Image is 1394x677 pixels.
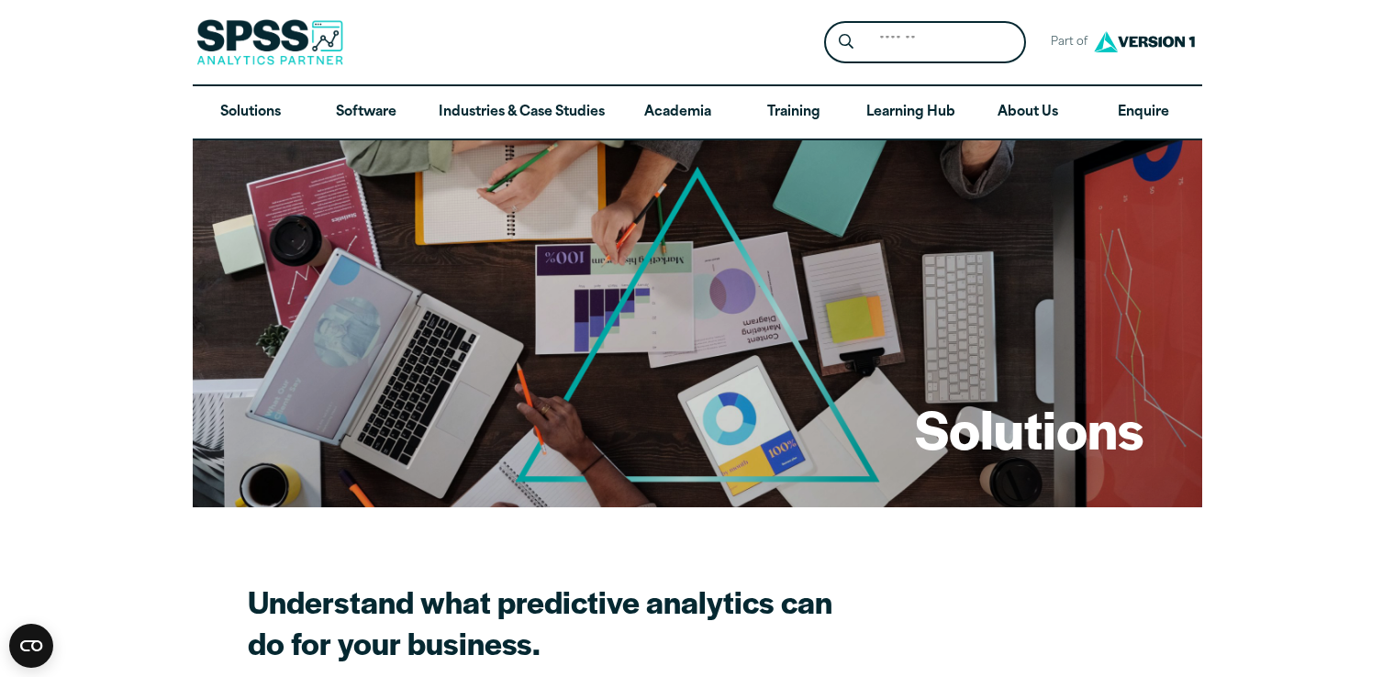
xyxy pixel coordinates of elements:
[196,19,343,65] img: SPSS Analytics Partner
[193,86,1202,139] nav: Desktop version of site main menu
[839,34,853,50] svg: Search magnifying glass icon
[915,393,1143,464] h1: Solutions
[248,581,860,663] h2: Understand what predictive analytics can do for your business.
[1041,29,1089,56] span: Part of
[852,86,970,139] a: Learning Hub
[970,86,1086,139] a: About Us
[619,86,735,139] a: Academia
[424,86,619,139] a: Industries & Case Studies
[308,86,424,139] a: Software
[829,26,863,60] button: Search magnifying glass icon
[9,624,53,668] button: Open CMP widget
[824,21,1026,64] form: Site Header Search Form
[735,86,851,139] a: Training
[1086,86,1201,139] a: Enquire
[1089,25,1199,59] img: Version1 Logo
[193,86,308,139] a: Solutions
